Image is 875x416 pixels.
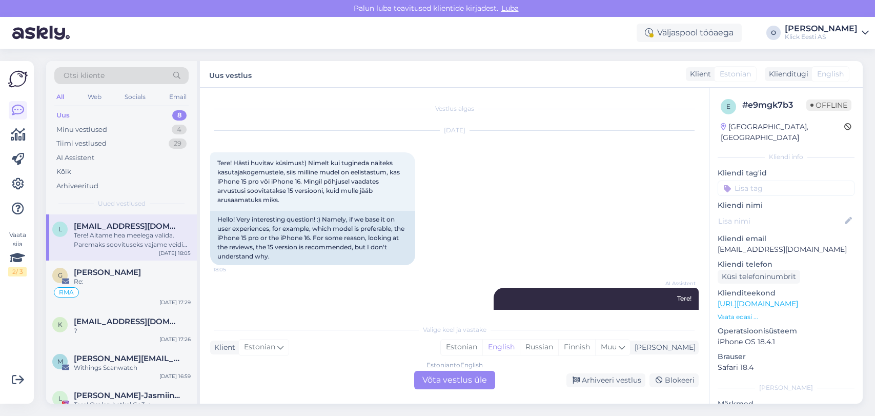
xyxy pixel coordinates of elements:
[718,312,854,322] p: Vaata edasi ...
[718,200,854,211] p: Kliendi nimi
[159,335,191,343] div: [DATE] 17:26
[718,215,843,227] input: Lisa nimi
[54,90,66,104] div: All
[8,69,28,89] img: Askly Logo
[806,100,851,111] span: Offline
[58,321,63,328] span: k
[718,168,854,179] p: Kliendi tag'id
[172,110,187,121] div: 8
[718,233,854,244] p: Kliendi email
[74,277,191,286] div: Re:
[765,69,808,80] div: Klienditugi
[159,249,191,257] div: [DATE] 18:05
[426,361,483,370] div: Estonian to English
[718,383,854,392] div: [PERSON_NAME]
[217,159,401,204] span: Tere! Hästi huvitav küsimus!:) Nimelt kui tugineda näiteks kasutajakogemustele, siis milline mude...
[785,33,858,41] div: Klick Eesti AS
[169,138,187,149] div: 29
[210,325,699,334] div: Valige keel ja vastake
[213,266,252,273] span: 18:05
[686,69,711,80] div: Klient
[726,103,730,110] span: e
[718,288,854,299] p: Klienditeekond
[74,354,180,363] span: mariann.kivi@gmail.com
[441,340,482,355] div: Estonian
[74,391,180,400] span: Lona-Jasmiin 🐺 | UGC | 📍Estonia
[86,90,104,104] div: Web
[482,340,520,355] div: English
[718,399,854,409] p: Märkmed
[498,4,522,13] span: Luba
[817,69,844,80] span: English
[718,336,854,347] p: iPhone OS 18.4.1
[74,222,180,231] span: laurasaska9@gmail.com
[159,372,191,380] div: [DATE] 16:59
[649,373,699,387] div: Blokeeri
[601,342,617,351] span: Muu
[74,268,141,277] span: Guido Kuusik
[209,67,252,81] label: Uus vestlus
[58,394,62,402] span: L
[718,326,854,336] p: Operatsioonisüsteem
[210,104,699,113] div: Vestlus algas
[718,244,854,255] p: [EMAIL_ADDRESS][DOMAIN_NAME]
[74,363,191,372] div: Withings Scanwatch
[8,230,27,276] div: Vaata siia
[56,110,70,121] div: Uus
[785,25,858,33] div: [PERSON_NAME]
[56,125,107,135] div: Minu vestlused
[172,125,187,135] div: 4
[718,299,798,308] a: [URL][DOMAIN_NAME]
[98,199,146,208] span: Uued vestlused
[58,271,63,279] span: G
[74,317,180,326] span: kristjan.puik@mail.ee
[56,138,107,149] div: Tiimi vestlused
[244,342,275,353] span: Estonian
[718,181,854,196] input: Lisa tag
[123,90,148,104] div: Socials
[57,358,63,365] span: m
[721,122,844,143] div: [GEOGRAPHIC_DATA], [GEOGRAPHIC_DATA]
[766,26,781,40] div: O
[718,259,854,270] p: Kliendi telefon
[74,231,191,249] div: Tere! Aitame hea meelega valida. Paremaks soovituseks vajame veidi lisainfot. Kas eelistate Andro...
[59,289,74,295] span: RMA
[657,280,696,287] span: AI Assistent
[742,99,806,111] div: # e9mgk7b3
[558,340,595,355] div: Finnish
[167,90,189,104] div: Email
[718,152,854,162] div: Kliendi info
[718,270,800,284] div: Küsi telefoninumbrit
[637,24,742,42] div: Väljaspool tööaega
[718,351,854,362] p: Brauser
[56,153,94,163] div: AI Assistent
[210,342,235,353] div: Klient
[630,342,696,353] div: [PERSON_NAME]
[566,373,645,387] div: Arhiveeri vestlus
[210,211,415,265] div: Hello! Very interesting question! :) Namely, if we base it on user experiences, for example, whic...
[414,371,495,389] div: Võta vestlus üle
[785,25,869,41] a: [PERSON_NAME]Klick Eesti AS
[8,267,27,276] div: 2 / 3
[159,299,191,306] div: [DATE] 17:29
[56,181,98,191] div: Arhiveeritud
[74,326,191,335] div: ?
[210,126,699,135] div: [DATE]
[718,362,854,373] p: Safari 18.4
[58,225,62,233] span: l
[520,340,558,355] div: Russian
[720,69,751,80] span: Estonian
[56,167,71,177] div: Kõik
[64,70,105,81] span: Otsi kliente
